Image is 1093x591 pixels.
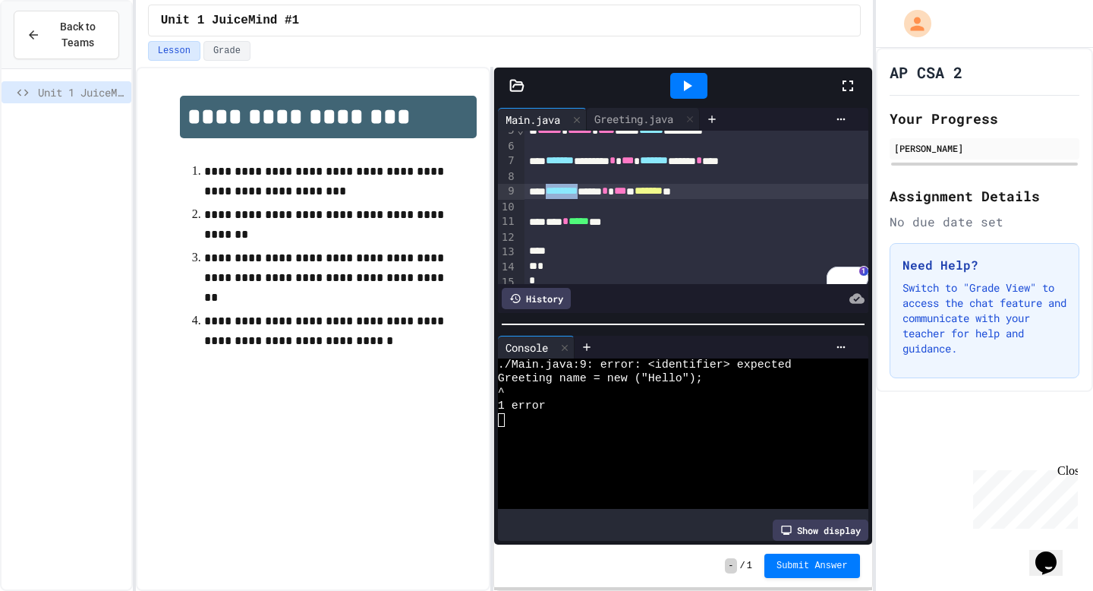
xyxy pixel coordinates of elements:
span: / [740,560,745,572]
span: Fold line [517,124,524,136]
span: Unit 1 JuiceMind #1 [38,84,125,100]
span: - [725,558,736,574]
h2: Assignment Details [890,185,1079,207]
div: Main.java [498,112,568,128]
div: [PERSON_NAME] [894,141,1075,155]
span: ./Main.java:9: error: <identifier> expected [498,359,792,372]
span: Unit 1 JuiceMind #1 [161,11,299,30]
div: Console [498,336,575,359]
div: Greeting.java [587,108,700,131]
button: Back to Teams [14,11,119,59]
iframe: chat widget [1029,530,1078,576]
div: 5 [498,123,517,138]
div: 15 [498,275,517,290]
p: Switch to "Grade View" to access the chat feature and communicate with your teacher for help and ... [902,280,1066,356]
div: No due date set [890,213,1079,231]
span: 1 [747,560,752,572]
div: Chat with us now!Close [6,6,105,96]
div: 13 [498,245,517,260]
div: 6 [498,139,517,154]
h2: Your Progress [890,108,1079,129]
h3: Need Help? [902,256,1066,274]
div: 9 [498,184,517,199]
span: Greeting name = new ("Hello"); [498,372,703,386]
iframe: chat widget [967,464,1078,529]
div: My Account [888,6,935,41]
button: Lesson [148,41,200,61]
span: Back to Teams [49,19,106,51]
span: 1 error [498,400,546,413]
h1: AP CSA 2 [890,62,962,83]
button: Grade [203,41,250,61]
div: To enrich screen reader interactions, please activate Accessibility in Grammarly extension settings [524,59,868,292]
div: History [502,288,571,309]
button: Submit Answer [764,554,860,578]
div: 14 [498,260,517,275]
div: Console [498,340,556,356]
div: Show display [773,520,868,541]
div: 12 [498,230,517,245]
div: 7 [498,153,517,169]
span: ^ [498,386,505,400]
div: Greeting.java [587,111,681,127]
span: Submit Answer [776,560,848,572]
div: 8 [498,169,517,185]
div: 11 [498,214,517,229]
div: Main.java [498,108,587,131]
div: 10 [498,200,517,215]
